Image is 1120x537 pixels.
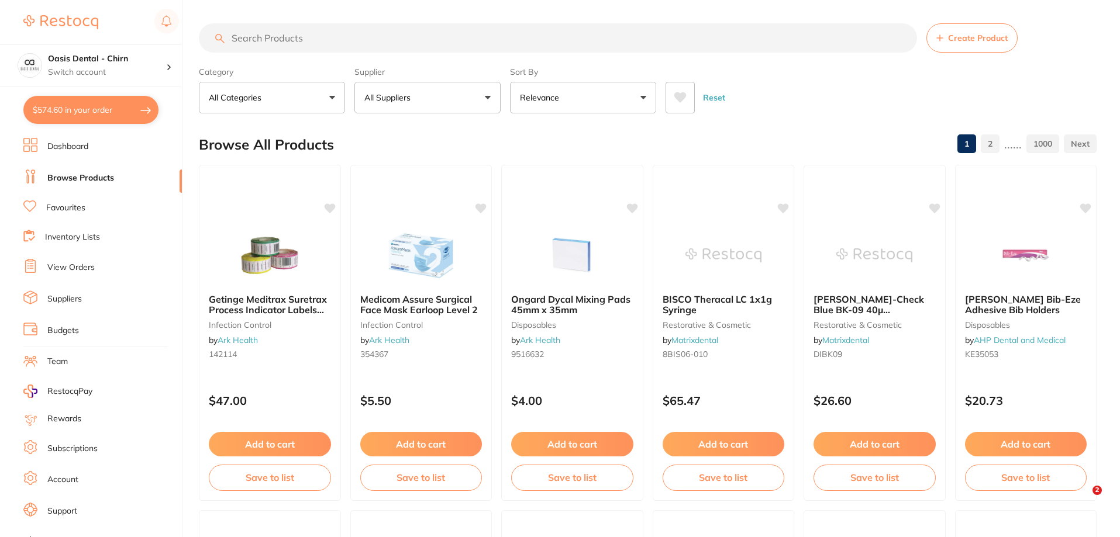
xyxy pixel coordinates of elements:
button: $574.60 in your order [23,96,158,124]
button: Add to cart [209,432,331,456]
img: Oasis Dental - Chirn [18,54,42,77]
button: Add to cart [511,432,633,456]
button: Save to list [663,465,785,490]
button: Save to list [511,465,633,490]
a: AHP Dental and Medical [974,335,1066,345]
a: RestocqPay [23,384,92,398]
button: Add to cart [663,432,785,456]
a: Restocq Logo [23,9,98,36]
img: Ongard Dycal Mixing Pads 45mm x 35mm [534,226,610,285]
button: Save to list [209,465,331,490]
p: All Categories [209,92,266,103]
span: by [814,335,869,345]
a: Matrixdental [822,335,869,345]
button: Save to list [360,465,483,490]
span: Medicom Assure Surgical Face Mask Earloop Level 2 [360,293,478,316]
a: Suppliers [47,293,82,305]
span: by [209,335,258,345]
a: Ark Health [369,335,409,345]
b: Getinge Meditrax Suretrax Process Indicator Labels Green [209,294,331,316]
a: Team [47,356,68,368]
small: disposables [511,320,633,330]
img: Restocq Logo [23,15,98,29]
img: RestocqPay [23,384,37,398]
b: BISCO Theracal LC 1x1g Syringe [663,294,785,316]
a: Support [47,505,77,517]
label: Supplier [354,67,501,77]
img: BAUSCH Arti-Check Blue BK-09 40µ Booklet/Strips (200) Articulating Paper [836,226,912,285]
label: Sort By [510,67,656,77]
small: restorative & cosmetic [814,320,936,330]
button: Add to cart [814,432,936,456]
p: All Suppliers [364,92,415,103]
span: 142114 [209,349,237,359]
button: Relevance [510,82,656,113]
button: Reset [699,82,729,113]
small: infection control [360,320,483,330]
span: by [511,335,560,345]
a: Matrixdental [671,335,718,345]
span: BISCO Theracal LC 1x1g Syringe [663,293,772,316]
img: Medicom Assure Surgical Face Mask Earloop Level 2 [383,226,459,285]
span: Getinge Meditrax Suretrax Process Indicator Labels Green [209,293,327,327]
a: 2 [981,132,1000,155]
button: Save to list [814,465,936,490]
p: Switch account [48,67,166,78]
b: Ongard Dycal Mixing Pads 45mm x 35mm [511,294,633,316]
button: Create Product [926,23,1018,53]
input: Search Products [199,23,917,53]
a: Budgets [47,325,79,337]
span: RestocqPay [47,386,92,397]
b: Medicom Assure Surgical Face Mask Earloop Level 2 [360,294,483,316]
p: $20.73 [965,394,1087,407]
span: 354367 [360,349,388,359]
button: Save to list [965,465,1087,490]
iframe: Intercom live chat [1069,486,1097,514]
span: Ongard Dycal Mixing Pads 45mm x 35mm [511,293,630,316]
p: $47.00 [209,394,331,407]
a: Ark Health [520,335,560,345]
a: Subscriptions [47,443,98,455]
a: Favourites [46,202,85,214]
a: Inventory Lists [45,231,100,243]
p: Relevance [520,92,564,103]
span: [PERSON_NAME] Bib-Eze Adhesive Bib Holders [965,293,1081,316]
small: disposables [965,320,1087,330]
span: 2 [1093,486,1102,495]
span: KE35053 [965,349,998,359]
a: Account [47,474,78,486]
img: BISCO Theracal LC 1x1g Syringe [685,226,761,285]
p: $26.60 [814,394,936,407]
span: 9516632 [511,349,544,359]
span: Create Product [948,33,1008,43]
span: DIBK09 [814,349,842,359]
p: $4.00 [511,394,633,407]
label: Category [199,67,345,77]
b: BAUSCH Arti-Check Blue BK-09 40µ Booklet/Strips (200) Articulating Paper [814,294,936,316]
button: All Suppliers [354,82,501,113]
img: Getinge Meditrax Suretrax Process Indicator Labels Green [232,226,308,285]
img: Kerr Bib-Eze Adhesive Bib Holders [988,226,1064,285]
button: Add to cart [360,432,483,456]
b: Kerr Bib-Eze Adhesive Bib Holders [965,294,1087,316]
h2: Browse All Products [199,137,334,153]
p: $5.50 [360,394,483,407]
span: 8BIS06-010 [663,349,708,359]
span: [PERSON_NAME]-Check Blue BK-09 40µ Booklet/Strips (200) Articulating Paper [814,293,924,337]
span: by [360,335,409,345]
a: 1 [957,132,976,155]
a: Ark Health [218,335,258,345]
a: View Orders [47,262,95,273]
p: ...... [1004,137,1022,151]
button: Add to cart [965,432,1087,456]
small: restorative & cosmetic [663,320,785,330]
a: Browse Products [47,172,114,184]
span: by [965,335,1066,345]
button: All Categories [199,82,345,113]
h4: Oasis Dental - Chirn [48,53,166,65]
a: Rewards [47,413,81,425]
span: by [663,335,718,345]
small: infection control [209,320,331,330]
a: Dashboard [47,141,88,153]
a: 1000 [1026,132,1059,155]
